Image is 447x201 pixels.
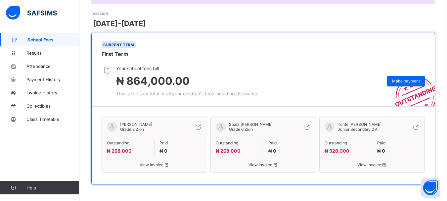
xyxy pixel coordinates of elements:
[229,122,273,127] span: Soala [PERSON_NAME]
[26,50,79,56] span: Results
[159,140,202,145] span: Paid
[103,43,134,47] span: Current term
[93,19,146,28] span: [DATE]-[DATE]
[116,75,190,87] span: ₦ 864,000.00
[159,148,167,154] span: ₦ 0
[377,140,420,145] span: Paid
[26,64,79,69] span: Attendance
[268,148,276,154] span: ₦ 0
[377,148,385,154] span: ₦ 0
[116,66,257,71] span: Your school fees bill
[216,140,258,145] span: Outstanding
[26,77,79,82] span: Payment History
[26,185,79,190] span: Help
[325,162,420,167] span: View invoice
[102,51,128,57] span: First Term
[107,148,132,154] span: ₦ 268,000
[392,78,420,83] span: Make payment
[26,117,79,122] span: Class Timetable
[26,90,79,95] span: Invoice History
[120,122,152,127] span: [PERSON_NAME]
[216,148,241,154] span: ₦ 268,000
[325,140,367,145] span: Outstanding
[325,148,349,154] span: ₦ 328,000
[107,140,149,145] span: Outstanding
[216,162,311,167] span: View invoice
[93,12,108,16] span: SESSION
[26,103,79,109] span: Collectibles
[268,140,311,145] span: Paid
[338,127,378,132] span: Junior Secondary 2 A
[338,122,381,127] span: Tonte [PERSON_NAME]
[107,162,202,167] span: View invoice
[387,69,435,106] img: outstanding-stamp.3c148f88c3ebafa6da95868fa43343a1.svg
[120,127,144,132] span: Grade 2 Zion
[27,37,79,42] span: School Fees
[116,91,257,96] span: This is the sum total of all your children's fees including discounts
[229,127,253,132] span: Grade 6 Zion
[421,178,440,198] button: Open asap
[6,6,57,20] img: safsims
